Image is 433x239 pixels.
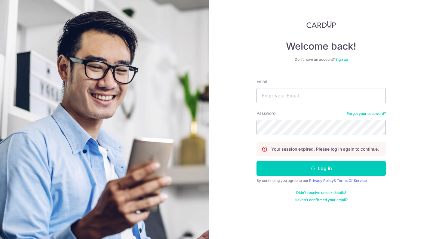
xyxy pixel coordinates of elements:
[347,111,386,116] a: Forgot your password?
[256,161,386,176] button: Log in
[337,178,367,183] a: Terms Of Service
[256,110,276,116] label: Password
[309,178,334,183] a: Privacy Policy
[271,146,379,152] p: Your session expired. Please log in again to continue.
[256,78,267,84] label: Email
[256,178,386,183] div: By continuing you agree to our &
[295,198,348,202] a: Haven't confirmed your email?
[335,57,348,62] a: Sign up
[256,88,386,103] input: Enter your Email
[296,190,346,195] a: Didn't receive unlock details?
[306,21,336,28] img: CardUp Logo
[256,57,386,62] div: Don’t have an account?
[256,40,386,52] h4: Welcome back!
